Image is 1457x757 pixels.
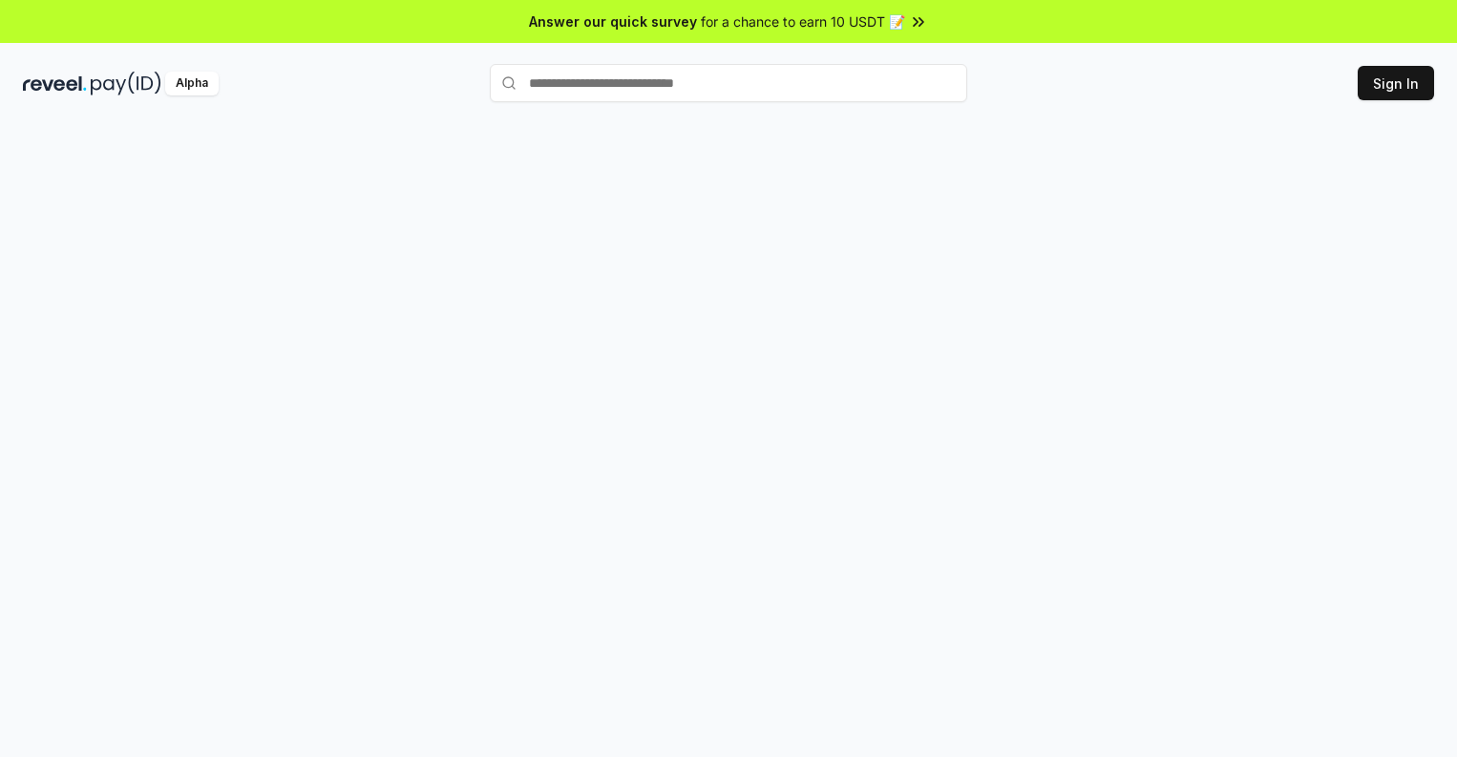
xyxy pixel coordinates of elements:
[701,11,905,32] span: for a chance to earn 10 USDT 📝
[23,72,87,95] img: reveel_dark
[529,11,697,32] span: Answer our quick survey
[165,72,219,95] div: Alpha
[91,72,161,95] img: pay_id
[1358,66,1434,100] button: Sign In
